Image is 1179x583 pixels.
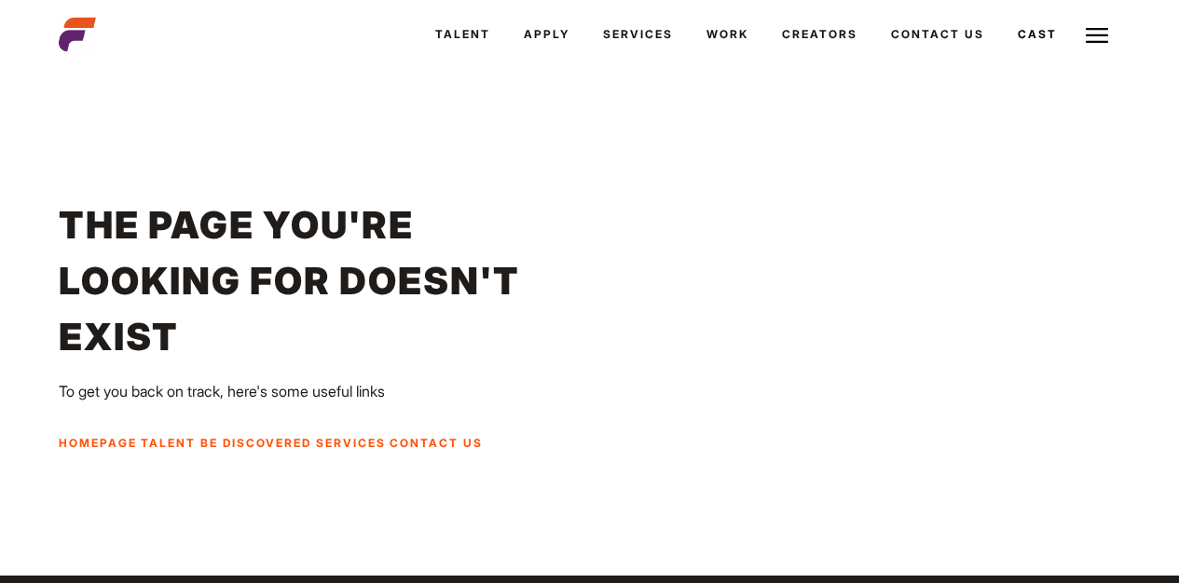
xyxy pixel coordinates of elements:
a: Talent [141,436,196,450]
a: Services [316,436,386,450]
a: Talent [418,9,507,60]
img: cropped-aefm-brand-fav-22-square.png [59,16,96,53]
h1: The page you're looking for doesn't exist [59,197,590,365]
a: Creators [765,9,874,60]
a: Apply [507,9,586,60]
img: Burger icon [1086,24,1108,47]
p: To get you back on track, here's some useful links [59,380,1121,402]
a: Homepage [59,436,137,450]
a: Work [690,9,765,60]
a: Be Discovered [200,436,311,450]
a: Contact Us [874,9,1001,60]
a: Services [586,9,690,60]
a: Contact Us [390,436,483,450]
a: Cast [1001,9,1074,60]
